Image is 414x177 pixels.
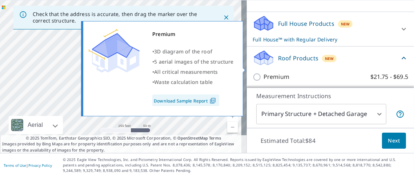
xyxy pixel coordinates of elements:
a: Privacy Policy [28,163,52,168]
p: Premium [264,72,289,81]
p: Roof Products [278,54,318,63]
p: Estimated Total: $84 [255,133,321,149]
span: Your report will include the primary structure and a detached garage if one exists. [396,110,405,118]
span: © 2025 TomTom, Earthstar Geographics SIO, © 2025 Microsoft Corporation, © [26,135,221,141]
span: 5 aerial images of the structure [154,58,233,65]
button: Next [382,133,406,149]
a: Current Level 17, Zoom Out [227,122,238,133]
a: Terms of Use [4,163,26,168]
img: Pdf Icon [208,97,218,104]
div: Aerial [9,116,63,134]
p: Full House Products [278,19,334,28]
span: 3D diagram of the roof [154,48,212,55]
p: | [4,163,52,168]
div: Full House ProductsNewFull House™ with Regular Delivery [253,15,408,43]
div: • [152,57,234,67]
div: Aerial [25,116,45,134]
span: New [341,21,350,27]
span: Next [388,136,400,145]
span: All critical measurements [154,68,218,75]
div: • [152,47,234,57]
p: Check that the address is accurate, then drag the marker over the correct structure. [33,11,210,24]
a: OpenStreetMap [177,135,208,141]
div: • [152,67,234,77]
img: Premium [89,29,140,73]
div: Roof ProductsNew [253,49,408,67]
p: Measurement Instructions [256,92,405,100]
a: Download Sample Report [152,94,219,106]
span: New [325,56,334,61]
a: Terms [209,135,221,141]
div: Premium [152,29,234,39]
span: Waste calculation table [154,79,213,85]
p: $21.75 - $69.5 [370,72,408,81]
p: © 2025 Eagle View Technologies, Inc. and Pictometry International Corp. All Rights Reserved. Repo... [63,157,410,173]
div: Primary Structure + Detached Garage [256,104,386,124]
button: Close [221,13,231,22]
p: Full House™ with Regular Delivery [253,36,395,43]
div: • [152,77,234,87]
